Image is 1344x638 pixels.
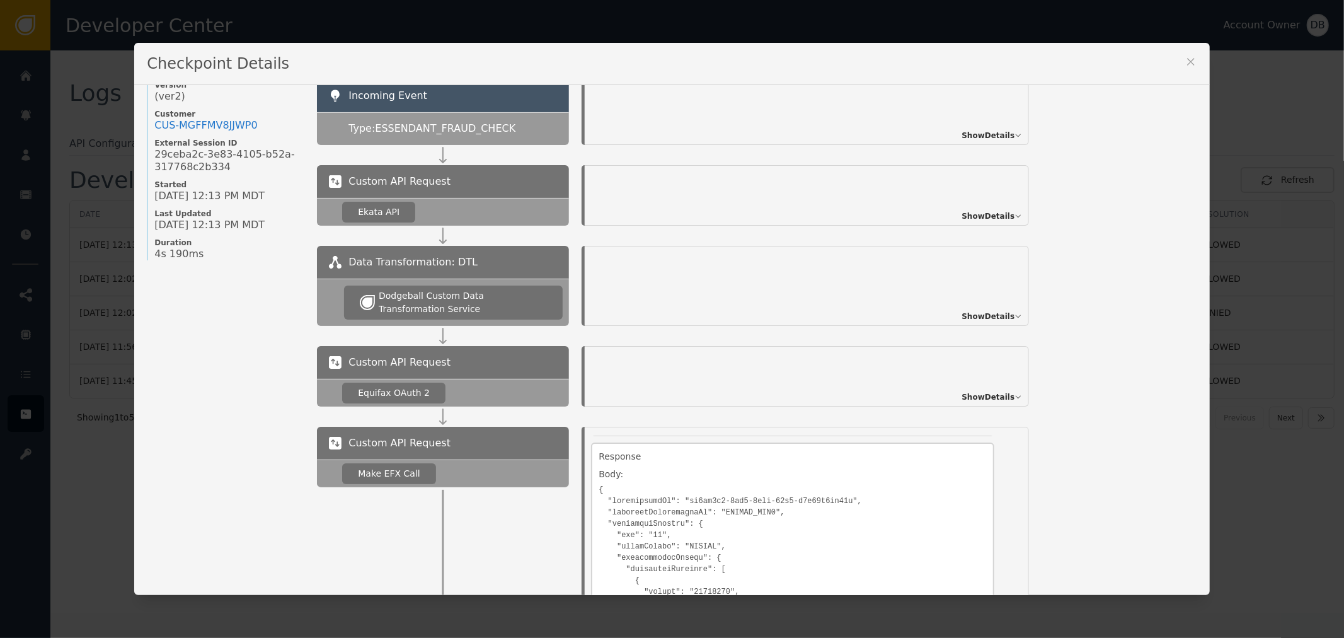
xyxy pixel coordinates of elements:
span: [DATE] 12:13 PM MDT [154,219,265,231]
span: Type: ESSENDANT_FRAUD_CHECK [348,121,515,136]
span: Version [154,80,304,90]
span: 29ceba2c-3e83-4105-b52a-317768c2b334 [154,148,304,173]
div: Ekata API [358,206,399,219]
span: Show Details [962,391,1014,403]
div: Make EFX Call [358,467,420,480]
div: Response [599,450,987,467]
div: Dodgeball Custom Data Transformation Service [379,289,547,316]
span: Show Details [962,130,1014,141]
div: Checkpoint Details [134,43,1209,85]
span: Last Updated [154,209,304,219]
span: Customer [154,109,304,119]
span: Custom API Request [348,174,451,189]
span: Show Details [962,311,1014,322]
span: (ver 2 ) [154,90,185,103]
span: Show Details [962,211,1014,222]
span: External Session ID [154,138,304,148]
div: Body: [599,468,987,481]
div: CUS- MGFFMV8JJWP0 [154,119,257,132]
div: Equifax OAuth 2 [358,386,430,400]
span: Incoming Event [348,90,427,101]
span: 4s 190ms [154,248,204,260]
span: Started [154,180,304,190]
span: Data Transformation: DTL [348,255,478,270]
span: [DATE] 12:13 PM MDT [154,190,265,202]
a: CUS-MGFFMV8JJWP0 [154,119,257,132]
span: Duration [154,238,304,248]
span: Custom API Request [348,436,451,451]
span: Custom API Request [348,355,451,370]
